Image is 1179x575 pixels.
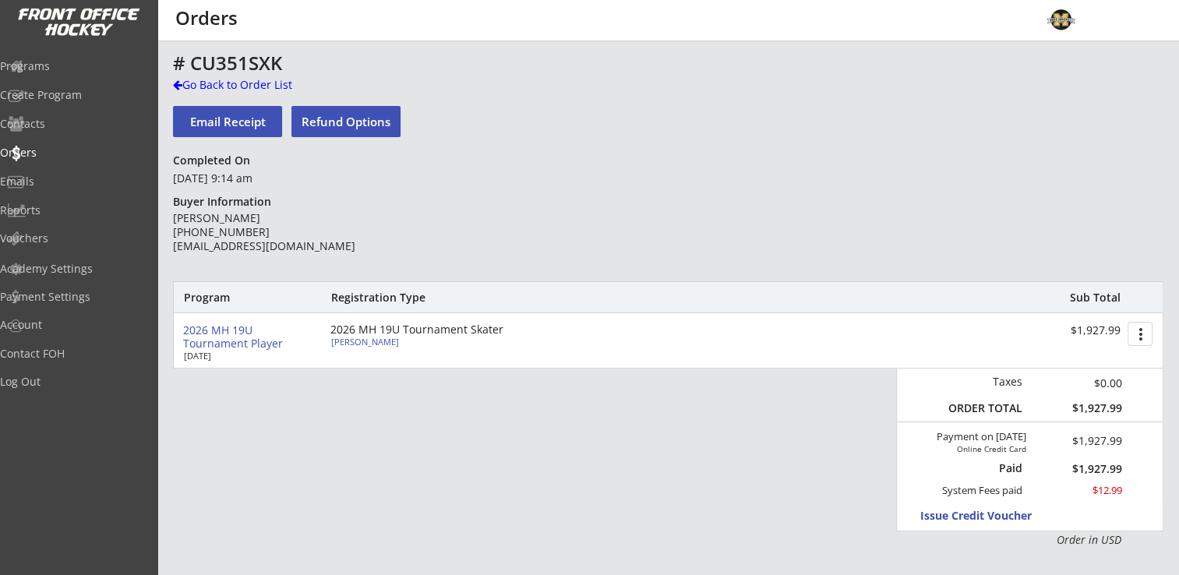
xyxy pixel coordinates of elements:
div: $1,927.99 [1033,464,1122,474]
button: Issue Credit Voucher [920,506,1064,527]
div: $1,927.99 [1033,401,1122,415]
div: Sub Total [1052,291,1120,305]
div: Order in USD [941,532,1121,548]
div: Taxes [941,375,1022,389]
div: [DATE] 9:14 am [173,171,398,186]
button: Refund Options [291,106,401,137]
div: Go Back to Order List [173,77,334,93]
div: ORDER TOTAL [941,401,1022,415]
div: [PERSON_NAME] [PHONE_NUMBER] [EMAIL_ADDRESS][DOMAIN_NAME] [173,211,398,254]
div: # CU351SXK [173,54,920,72]
div: Buyer Information [173,195,278,209]
div: Completed On [173,153,257,168]
div: $12.99 [1033,484,1122,497]
div: Online Credit Card [938,444,1026,453]
div: Program [184,291,268,305]
div: 2026 MH 19U Tournament Skater [330,324,510,335]
div: $1,927.99 [1023,324,1120,337]
div: $1,927.99 [1047,436,1122,446]
div: [PERSON_NAME] [331,337,505,346]
div: $0.00 [1033,375,1122,391]
button: Email Receipt [173,106,282,137]
div: Paid [951,461,1022,475]
div: 2026 MH 19U Tournament Player [183,324,318,351]
div: Payment on [DATE] [902,431,1026,443]
div: System Fees paid [928,484,1022,497]
div: Registration Type [331,291,510,305]
div: [DATE] [184,351,309,360]
button: more_vert [1128,322,1153,346]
